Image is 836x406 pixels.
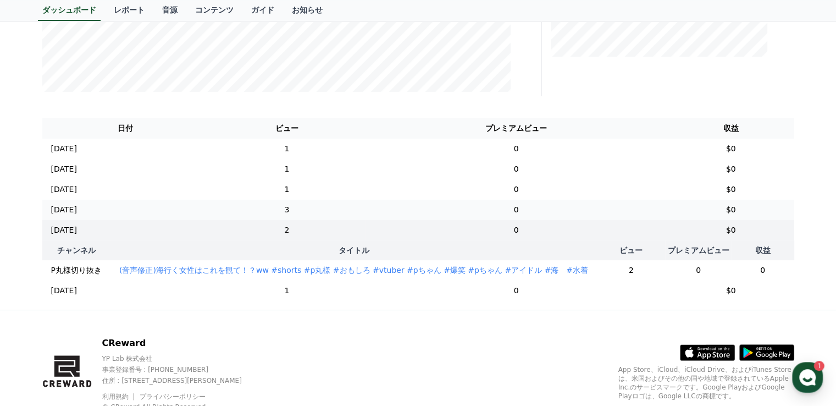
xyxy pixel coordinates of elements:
[73,315,142,342] a: 1Messages
[42,118,209,139] th: 日付
[668,200,794,220] td: $0
[618,365,794,400] p: App Store、iCloud、iCloud Drive、およびiTunes Storeは、米国およびその他の国や地域で登録されているApple Inc.のサービスマークです。Google P...
[209,281,364,301] td: 1
[209,179,364,200] td: 1
[597,260,665,281] td: 2
[102,337,261,350] p: CReward
[51,163,77,175] p: [DATE]
[668,281,794,301] td: $0
[668,159,794,179] td: $0
[668,139,794,159] td: $0
[668,220,794,240] td: $0
[365,118,668,139] th: プレミアムビュー
[28,331,47,340] span: Home
[51,224,77,236] p: [DATE]
[3,315,73,342] a: Home
[102,376,261,385] p: 住所 : [STREET_ADDRESS][PERSON_NAME]
[163,331,190,340] span: Settings
[365,179,668,200] td: 0
[51,204,77,216] p: [DATE]
[51,285,77,297] p: [DATE]
[102,393,136,400] a: 利用規約
[731,240,794,260] th: 収益
[365,200,668,220] td: 0
[668,118,794,139] th: 収益
[665,260,731,281] td: 0
[51,184,77,195] p: [DATE]
[91,332,124,341] span: Messages
[51,143,77,155] p: [DATE]
[119,265,588,276] button: (音声修正)海行く女性はこれを観て！？ww #shorts #p丸様 #おもしろ #vtuber #pちゃん #爆笑 #pちゃん #アイドル #海 #水着
[42,260,110,281] td: P丸様切り抜き
[365,220,668,240] td: 0
[209,139,364,159] td: 1
[110,240,597,260] th: タイトル
[112,314,115,323] span: 1
[42,240,110,260] th: チャンネル
[731,260,794,281] td: 0
[365,281,668,301] td: 0
[597,240,665,260] th: ビュー
[142,315,211,342] a: Settings
[102,365,261,374] p: 事業登録番号 : [PHONE_NUMBER]
[365,139,668,159] td: 0
[209,118,364,139] th: ビュー
[102,354,261,363] p: YP Lab 株式会社
[209,159,364,179] td: 1
[365,159,668,179] td: 0
[209,200,364,220] td: 3
[209,220,364,240] td: 2
[140,393,206,400] a: プライバシーポリシー
[665,240,731,260] th: プレミアムビュー
[668,179,794,200] td: $0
